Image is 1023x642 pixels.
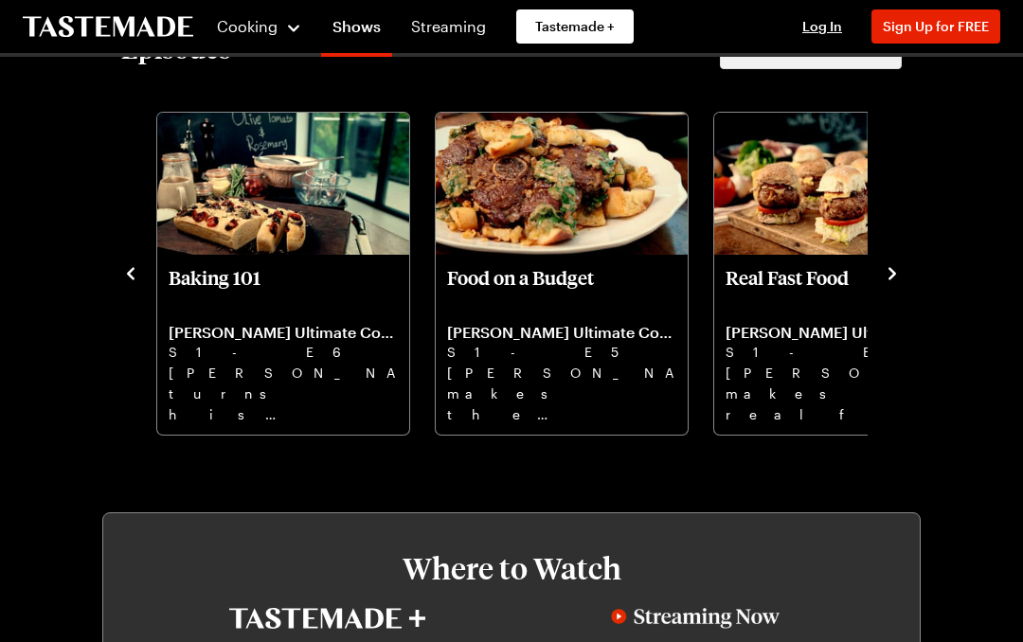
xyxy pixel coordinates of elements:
p: Food on a Budget [447,266,676,312]
p: Baking 101 [169,266,398,312]
div: 7 / 10 [712,107,991,437]
a: Baking 101 [169,266,398,423]
p: [PERSON_NAME] Ultimate Cooking Course [169,323,398,342]
h3: Where to Watch [160,551,863,585]
a: Real Fast Food [726,266,955,423]
span: Log In [802,18,842,34]
a: Shows [321,4,392,57]
span: Cooking [217,17,278,35]
p: [PERSON_NAME] turns his focus to home baking with his flavour-packed olive, tomato and [PERSON_NA... [169,363,398,423]
p: S1 - E6 [169,342,398,363]
img: Tastemade+ [229,608,425,629]
button: Cooking [216,4,302,49]
div: 6 / 10 [434,107,712,437]
div: Food on a Budget [436,113,688,435]
div: Baking 101 [157,113,409,435]
button: navigate to previous item [121,260,140,283]
a: Food on a Budget [447,266,676,423]
p: S1 - E4 [726,342,955,363]
p: [PERSON_NAME] Ultimate Cooking Course [447,323,676,342]
img: Real Fast Food [714,113,966,255]
div: Real Fast Food [714,113,966,435]
img: Streaming [611,608,780,629]
p: [PERSON_NAME] makes real fast food with smoky pork sliders with BBQ sauce and chicken stir-fry wi... [726,363,955,423]
div: 5 / 10 [155,107,434,437]
button: navigate to next item [883,260,902,283]
p: S1 - E5 [447,342,676,363]
p: Real Fast Food [726,266,955,312]
span: Sign Up for FREE [883,18,989,34]
a: To Tastemade Home Page [23,16,193,38]
span: Tastemade + [535,17,615,36]
img: Food on a Budget [436,113,688,255]
p: [PERSON_NAME] Ultimate Cooking Course [726,323,955,342]
a: Tastemade + [516,9,634,44]
img: Baking 101 [157,113,409,255]
button: Log In [784,17,860,36]
p: [PERSON_NAME] makes the ultimate food on a budget including sausage rice, roasted mackerel and la... [447,363,676,423]
button: Sign Up for FREE [871,9,1000,44]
